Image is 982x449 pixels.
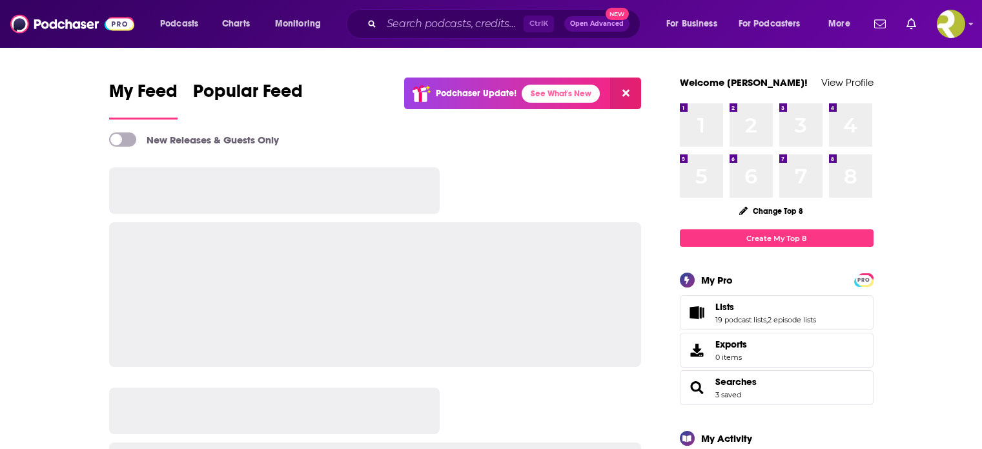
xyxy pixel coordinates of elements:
[715,353,747,362] span: 0 items
[358,9,653,39] div: Search podcasts, credits, & more...
[715,315,766,324] a: 19 podcast lists
[715,301,816,313] a: Lists
[869,13,891,35] a: Show notifications dropdown
[109,132,279,147] a: New Releases & Guests Only
[214,14,258,34] a: Charts
[901,13,921,35] a: Show notifications dropdown
[160,15,198,33] span: Podcasts
[666,15,717,33] span: For Business
[739,15,801,33] span: For Podcasters
[715,390,741,399] a: 3 saved
[680,295,874,330] span: Lists
[828,15,850,33] span: More
[382,14,524,34] input: Search podcasts, credits, & more...
[570,21,624,27] span: Open Advanced
[275,15,321,33] span: Monitoring
[937,10,965,38] img: User Profile
[856,275,872,285] span: PRO
[680,333,874,368] a: Exports
[266,14,338,34] button: open menu
[715,339,747,350] span: Exports
[109,80,178,120] a: My Feed
[524,16,554,32] span: Ctrl K
[715,301,734,313] span: Lists
[151,14,215,34] button: open menu
[680,370,874,405] span: Searches
[701,274,733,286] div: My Pro
[522,85,600,103] a: See What's New
[10,12,134,36] img: Podchaser - Follow, Share and Rate Podcasts
[193,80,303,110] span: Popular Feed
[222,15,250,33] span: Charts
[193,80,303,120] a: Popular Feed
[937,10,965,38] span: Logged in as ResoluteTulsa
[819,14,866,34] button: open menu
[657,14,733,34] button: open menu
[436,88,517,99] p: Podchaser Update!
[684,379,710,397] a: Searches
[937,10,965,38] button: Show profile menu
[856,275,872,284] a: PRO
[680,229,874,247] a: Create My Top 8
[680,76,808,89] a: Welcome [PERSON_NAME]!
[684,304,710,322] a: Lists
[564,16,629,32] button: Open AdvancedNew
[731,203,812,219] button: Change Top 8
[701,432,752,444] div: My Activity
[768,315,816,324] a: 2 episode lists
[715,376,757,388] a: Searches
[821,76,874,89] a: View Profile
[606,8,629,20] span: New
[766,315,768,324] span: ,
[684,341,710,359] span: Exports
[730,14,819,34] button: open menu
[109,80,178,110] span: My Feed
